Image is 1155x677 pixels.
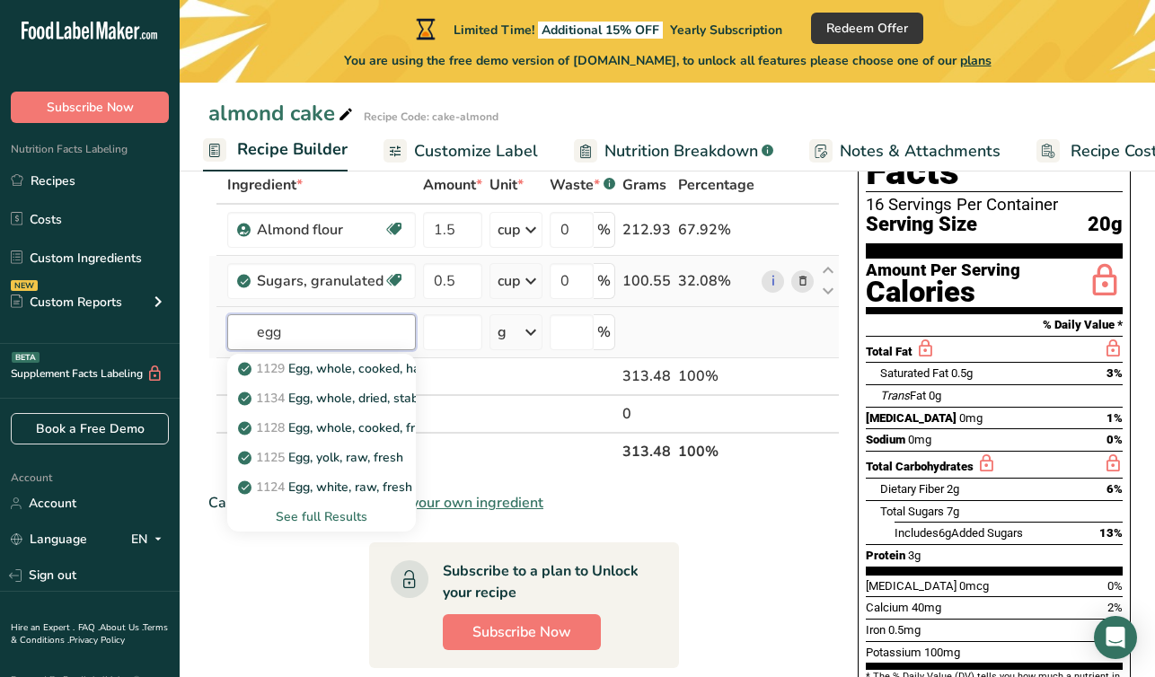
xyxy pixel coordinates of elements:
i: Trans [880,389,910,402]
div: 0 [622,403,671,425]
a: Privacy Policy [69,634,125,646]
a: Book a Free Demo [11,413,169,444]
div: 67.92% [678,219,754,241]
span: You are using the free demo version of [DOMAIN_NAME], to unlock all features please choose one of... [344,51,992,70]
th: 100% [674,432,758,470]
a: 1124Egg, white, raw, fresh [227,472,416,502]
a: About Us . [100,621,143,634]
span: Yearly Subscription [670,22,782,39]
span: 1125 [256,449,285,466]
p: Egg, whole, cooked, fried [242,418,432,437]
div: 32.08% [678,270,754,292]
div: cup [498,270,520,292]
a: 1134Egg, whole, dried, stabilized, glucose reduced [227,383,416,413]
span: 2% [1107,601,1123,614]
input: Add Ingredient [227,314,416,350]
span: 3% [1107,366,1123,380]
span: Total Carbohydrates [866,460,974,473]
p: Egg, yolk, raw, fresh [242,448,403,467]
span: Dietary Fiber [880,482,944,496]
span: 2g [947,482,959,496]
a: Nutrition Breakdown [574,131,773,171]
th: Net Totals [224,432,619,470]
span: 1134 [256,390,285,407]
a: 1128Egg, whole, cooked, fried [227,413,416,443]
span: Calcium [866,601,909,614]
span: Subscribe Now [472,621,571,643]
span: 1128 [256,419,285,436]
div: Almond flour [257,219,384,241]
div: EN [131,529,169,550]
span: 20g [1088,214,1123,236]
span: Ingredient [227,174,303,196]
span: Serving Size [866,214,977,236]
div: Open Intercom Messenger [1094,616,1137,659]
span: 0.5g [951,366,973,380]
div: Calories [866,279,1020,305]
div: 212.93 [622,219,671,241]
button: Redeem Offer [811,13,923,44]
div: Sugars, granulated [257,270,384,292]
span: 0g [929,389,941,402]
a: Notes & Attachments [809,131,1001,171]
span: [MEDICAL_DATA] [866,579,957,593]
p: Egg, whole, cooked, hard-boiled [242,359,472,378]
span: Total Sugars [880,505,944,518]
span: Subscribe Now [47,98,134,117]
div: g [498,321,507,343]
button: Subscribe Now [11,92,169,123]
a: Language [11,523,87,555]
span: 100mg [924,646,960,659]
span: Redeem Offer [826,19,908,38]
span: Unit [489,174,524,196]
span: Grams [622,174,666,196]
span: 1124 [256,479,285,496]
span: Saturated Fat [880,366,948,380]
span: Nutrition Breakdown [604,139,758,163]
span: 0% [1107,579,1123,593]
a: Hire an Expert . [11,621,75,634]
span: Protein [866,549,905,562]
div: See full Results [227,502,416,532]
div: almond cake [208,97,357,129]
span: Notes & Attachments [840,139,1001,163]
button: Subscribe Now [443,614,601,650]
p: Egg, whole, dried, stabilized, glucose reduced [242,389,550,408]
span: Potassium [866,646,921,659]
span: Amount [423,174,482,196]
span: 7g [947,505,959,518]
span: 6% [1107,482,1123,496]
div: cup [498,219,520,241]
div: 100.55 [622,270,671,292]
a: Terms & Conditions . [11,621,168,646]
a: 1129Egg, whole, cooked, hard-boiled [227,354,416,383]
div: Custom Reports [11,293,122,312]
section: % Daily Value * [866,314,1123,336]
span: Customize Label [414,139,538,163]
div: Subscribe to a plan to Unlock your recipe [443,560,643,603]
span: Fat [880,389,926,402]
div: NEW [11,280,38,291]
span: 0mcg [959,579,989,593]
a: i [762,270,784,293]
div: See full Results [242,507,401,526]
div: 16 Servings Per Container [866,196,1123,214]
span: Percentage [678,174,754,196]
div: 100% [678,365,754,387]
span: Includes Added Sugars [895,526,1023,540]
div: Amount Per Serving [866,262,1020,279]
span: 0.5mg [888,623,921,637]
div: 313.48 [622,365,671,387]
span: 3g [908,549,921,562]
a: 1125Egg, yolk, raw, fresh [227,443,416,472]
span: Sodium [866,433,905,446]
a: Recipe Builder [203,129,348,172]
span: plans [960,52,992,69]
div: Can't find your ingredient? [208,492,840,514]
span: 40mg [912,601,941,614]
div: BETA [12,352,40,363]
span: Additional 15% OFF [538,22,663,39]
a: FAQ . [78,621,100,634]
span: 1% [1107,411,1123,425]
span: Total Fat [866,345,913,358]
